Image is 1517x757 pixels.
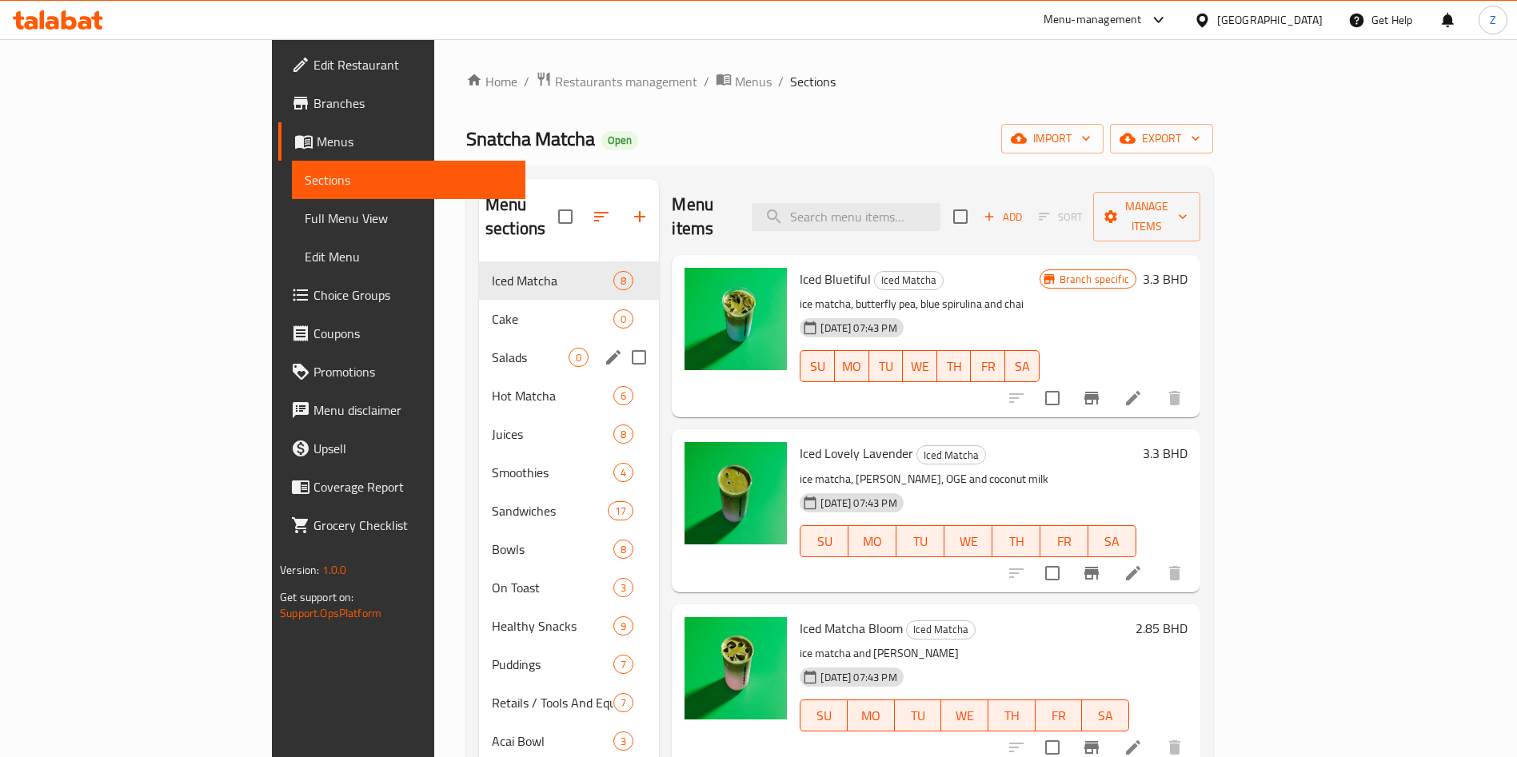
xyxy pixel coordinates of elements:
[1001,124,1104,153] button: import
[1136,617,1188,639] h6: 2.85 BHD
[874,271,944,290] div: Iced Matcha
[876,355,897,378] span: TU
[999,530,1034,553] span: TH
[313,285,513,305] span: Choice Groups
[278,391,525,429] a: Menu disclaimer
[814,321,903,336] span: [DATE] 07:43 PM
[466,121,595,157] span: Snatcha Matcha
[1053,272,1136,287] span: Branch specific
[613,731,633,751] div: items
[800,267,871,291] span: Iced Bluetiful
[1088,704,1123,727] span: SA
[895,699,942,731] button: TU
[948,704,982,727] span: WE
[621,197,659,236] button: Add section
[479,568,659,607] div: On Toast3
[1072,554,1111,592] button: Branch-specific-item
[492,463,613,482] span: Smoothies
[492,655,613,674] div: Puddings
[992,525,1040,557] button: TH
[1088,525,1136,557] button: SA
[613,616,633,635] div: items
[1036,556,1069,590] span: Select to update
[807,530,842,553] span: SU
[903,350,937,382] button: WE
[479,645,659,683] div: Puddings7
[800,525,848,557] button: SU
[549,200,582,233] span: Select all sections
[869,350,904,382] button: TU
[613,424,633,444] div: items
[292,161,525,199] a: Sections
[322,560,347,580] span: 1.0.0
[492,501,608,520] div: Sandwiches
[1110,124,1213,153] button: export
[800,643,1128,663] p: ice matcha and [PERSON_NAME]
[855,530,890,553] span: MO
[614,427,633,442] span: 8
[292,237,525,276] a: Edit Menu
[672,193,732,241] h2: Menu items
[1143,268,1188,290] h6: 3.3 BHD
[800,699,848,731] button: SU
[971,350,1005,382] button: FR
[555,72,697,91] span: Restaurants management
[313,516,513,535] span: Grocery Checklist
[977,205,1028,229] span: Add item
[613,540,633,559] div: items
[492,693,613,712] div: Retails / Tools And Equipments
[524,72,529,91] li: /
[800,350,835,382] button: SU
[685,442,787,544] img: Iced Lovely Lavender
[1124,388,1143,408] a: Edit menu item
[492,616,613,635] span: Healthy Snacks
[613,271,633,290] div: items
[492,578,613,597] span: On Toast
[492,424,613,444] span: Juices
[492,540,613,559] span: Bowls
[1490,11,1496,29] span: Z
[735,72,772,91] span: Menus
[1005,350,1040,382] button: SA
[492,731,613,751] span: Acai Bowl
[790,72,836,91] span: Sections
[814,670,903,685] span: [DATE] 07:43 PM
[278,46,525,84] a: Edit Restaurant
[848,699,895,731] button: MO
[492,271,613,290] span: Iced Matcha
[278,429,525,468] a: Upsell
[685,617,787,719] img: Iced Matcha Bloom
[906,620,976,639] div: Iced Matcha
[1040,525,1088,557] button: FR
[916,445,986,464] div: Iced Matcha
[313,400,513,420] span: Menu disclaimer
[278,468,525,506] a: Coverage Report
[1124,564,1143,583] a: Edit menu item
[313,324,513,343] span: Coupons
[685,268,787,370] img: Iced Bluetiful
[1042,704,1076,727] span: FR
[778,72,784,91] li: /
[601,131,638,150] div: Open
[841,355,863,378] span: MO
[613,655,633,674] div: items
[479,607,659,645] div: Healthy Snacks9
[313,477,513,496] span: Coverage Report
[280,587,353,608] span: Get support on:
[814,496,903,511] span: [DATE] 07:43 PM
[609,504,633,519] span: 17
[1044,10,1142,30] div: Menu-management
[305,247,513,266] span: Edit Menu
[479,530,659,568] div: Bowls8
[601,345,625,369] button: edit
[896,525,944,557] button: TU
[313,55,513,74] span: Edit Restaurant
[280,603,381,624] a: Support.OpsPlatform
[944,355,965,378] span: TH
[907,620,975,639] span: Iced Matcha
[1014,129,1091,149] span: import
[1106,197,1188,237] span: Manage items
[614,542,633,557] span: 8
[944,525,992,557] button: WE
